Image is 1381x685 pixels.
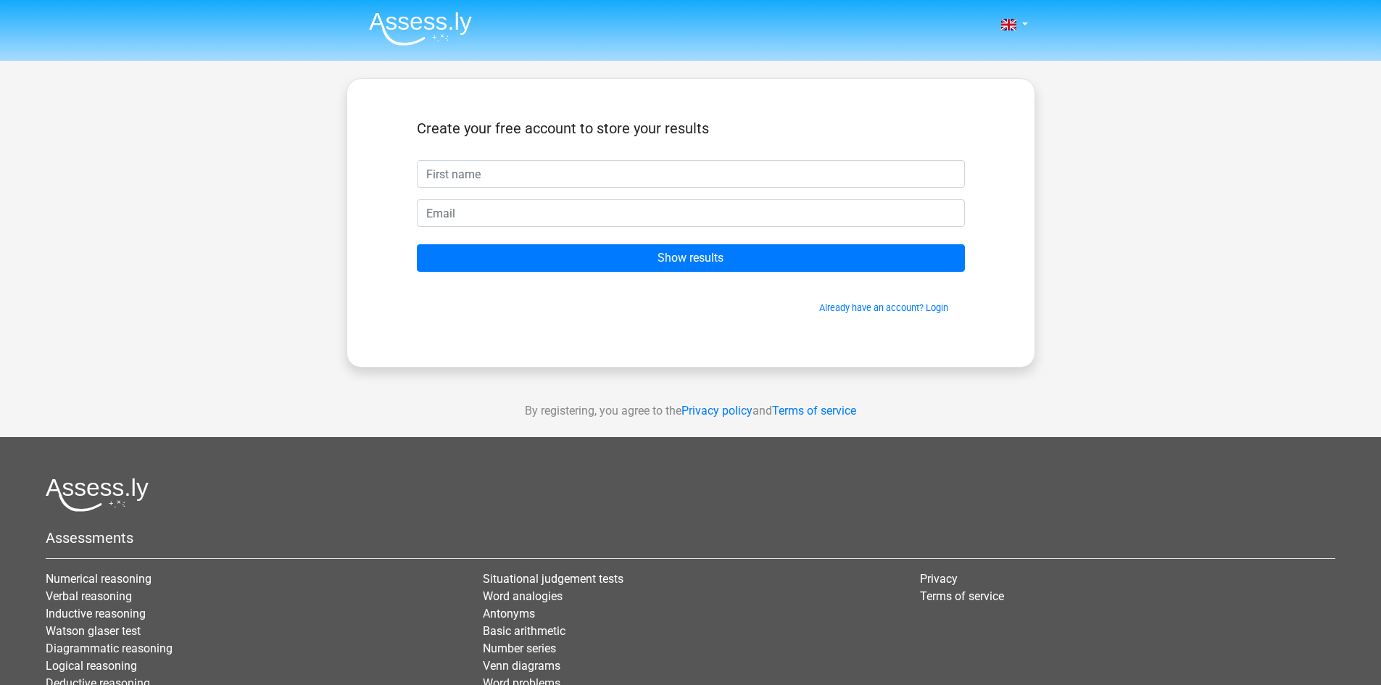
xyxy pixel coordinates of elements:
a: Antonyms [483,607,535,620]
a: Watson glaser test [46,624,141,638]
img: Assessly [369,12,472,46]
a: Basic arithmetic [483,624,565,638]
a: Already have an account? Login [819,302,948,313]
a: Inductive reasoning [46,607,146,620]
h5: Assessments [46,529,1335,547]
a: Privacy policy [681,404,752,418]
a: Number series [483,642,556,655]
a: Situational judgement tests [483,572,623,586]
a: Terms of service [772,404,856,418]
a: Logical reasoning [46,659,137,673]
a: Privacy [920,572,958,586]
a: Diagrammatic reasoning [46,642,173,655]
a: Numerical reasoning [46,572,152,586]
a: Verbal reasoning [46,589,132,603]
a: Venn diagrams [483,659,560,673]
img: Assessly logo [46,478,149,512]
input: First name [417,160,965,188]
a: Terms of service [920,589,1004,603]
input: Email [417,199,965,227]
input: Show results [417,244,965,272]
a: Word analogies [483,589,563,603]
h5: Create your free account to store your results [417,120,965,137]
